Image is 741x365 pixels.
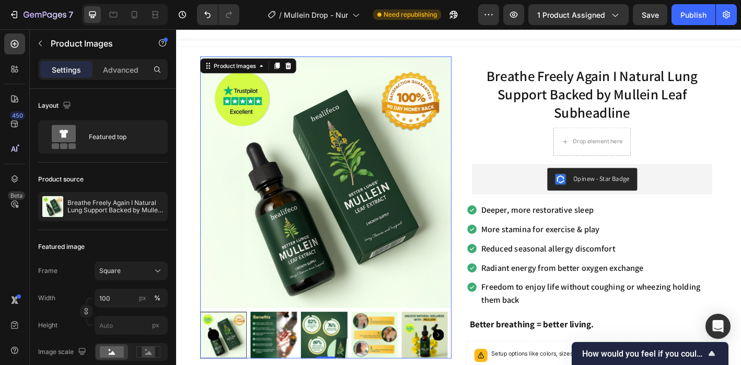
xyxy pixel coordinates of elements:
[38,345,88,359] div: Image scale
[671,4,715,25] button: Publish
[284,333,297,345] button: Carousel Next Arrow
[34,333,47,345] button: Carousel Back Arrow
[705,314,731,339] div: Open Intercom Messenger
[38,242,85,252] div: Featured image
[582,347,718,360] button: Show survey - How would you feel if you could no longer use GemPages?
[441,160,503,171] div: Opinew - Star Badge
[154,293,160,303] div: %
[67,199,164,214] p: Breathe Freely Again I Natural Lung Support Backed by Mullein Leaf Subheadline
[582,349,705,359] span: How would you feel if you could no longer use GemPages?
[38,293,55,303] label: Width
[528,4,629,25] button: 1 product assigned
[279,9,282,20] span: /
[4,4,78,25] button: 7
[197,4,239,25] div: Undo/Redo
[339,236,599,250] p: Reduced seasonal allergy discomfort
[95,289,168,307] input: px%
[38,175,84,184] div: Product source
[412,154,512,179] button: Opinew - Star Badge
[68,8,73,21] p: 7
[99,266,121,276] span: Square
[8,191,25,200] div: Beta
[339,279,599,307] p: Freedom to enjoy life without coughing or wheezing holding them back
[633,4,667,25] button: Save
[10,111,25,120] div: 450
[504,356,552,363] span: Add new variant
[52,64,81,75] p: Settings
[440,120,495,129] div: Drop element here
[38,266,57,276] label: Frame
[537,9,605,20] span: 1 product assigned
[384,10,437,19] span: Need republishing
[38,321,57,330] label: Height
[339,193,599,207] p: Deeper, more restorative sleep
[420,160,433,173] img: Opinew.png
[284,9,348,20] span: Mullein Drop - Nur
[95,261,168,280] button: Square
[350,355,591,365] p: Setup options like colors, sizes with product variant.
[95,316,168,335] input: px
[642,10,659,19] span: Save
[326,321,464,333] span: Better breathing = better living.
[680,9,707,20] div: Publish
[103,64,138,75] p: Advanced
[562,356,591,363] span: sync data
[38,99,73,113] div: Layout
[39,36,90,45] div: Product Images
[136,292,149,304] button: %
[151,292,164,304] button: px
[176,29,741,365] iframe: Design area
[42,196,63,217] img: product feature img
[152,321,159,329] span: px
[139,293,146,303] div: px
[339,214,599,229] p: More stamina for exercise & play
[51,37,140,50] p: Product Images
[322,40,601,104] h1: Breathe Freely Again I Natural Lung Support Backed by Mullein Leaf Subheadline
[89,125,153,149] div: Featured top
[339,257,599,271] p: Radiant energy from better oxygen exchange
[552,356,591,363] span: or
